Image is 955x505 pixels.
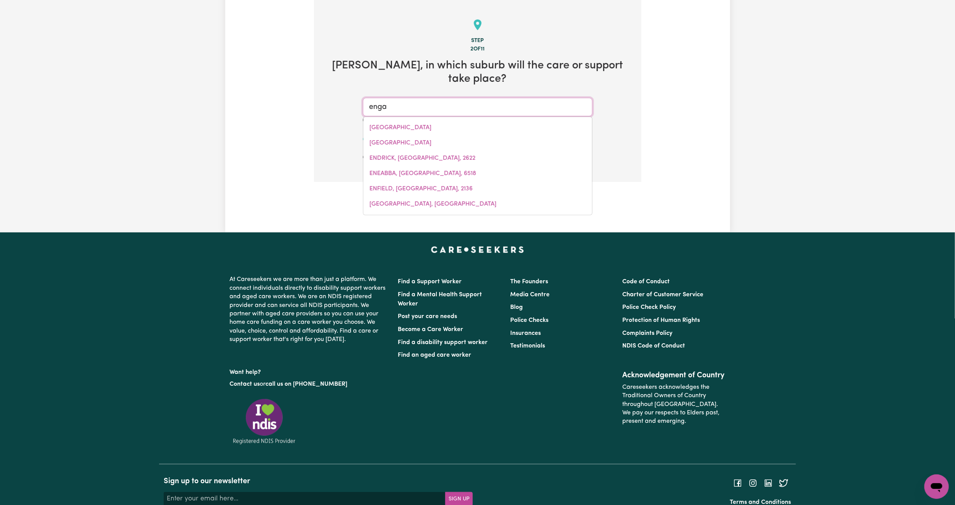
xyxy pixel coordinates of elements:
p: Want help? [230,365,389,377]
a: Follow Careseekers on Instagram [748,480,758,486]
a: Find a Mental Health Support Worker [398,292,482,307]
a: ENFIELD, South Australia, 5085 [363,196,592,212]
a: ENCOUNTER BAY, South Australia, 5211 [363,120,592,135]
p: At Careseekers we are more than just a platform. We connect individuals directly to disability su... [230,272,389,347]
a: Follow Careseekers on Twitter [779,480,788,486]
a: call us on [PHONE_NUMBER] [266,381,348,387]
div: menu-options [363,117,592,215]
a: Protection of Human Rights [622,317,700,323]
input: Enter a suburb or postcode [363,98,592,116]
span: [GEOGRAPHIC_DATA] [369,125,431,131]
a: Complaints Policy [622,330,672,336]
div: Step [326,37,629,45]
a: Police Checks [510,317,548,323]
a: ENDRICK, New South Wales, 2622 [363,151,592,166]
a: Charter of Customer Service [622,292,703,298]
a: Testimonials [510,343,545,349]
h2: Sign up to our newsletter [164,477,473,486]
a: Blog [510,304,523,310]
span: [GEOGRAPHIC_DATA], [GEOGRAPHIC_DATA] [369,201,496,207]
span: ENDRICK, [GEOGRAPHIC_DATA], 2622 [369,155,475,161]
a: Become a Care Worker [398,326,464,333]
iframe: Button to launch messaging window, conversation in progress [924,474,949,499]
a: Find an aged care worker [398,352,472,358]
a: Careseekers home page [431,246,524,252]
a: Insurances [510,330,541,336]
a: Post your care needs [398,313,457,320]
a: Follow Careseekers on Facebook [733,480,742,486]
span: [GEOGRAPHIC_DATA] [369,140,431,146]
a: ENEABBA, Western Australia, 6518 [363,166,592,181]
h2: Acknowledgement of Country [622,371,725,380]
a: NDIS Code of Conduct [622,343,685,349]
a: Find a disability support worker [398,339,488,346]
span: ENEABBA, [GEOGRAPHIC_DATA], 6518 [369,170,476,177]
a: Find a Support Worker [398,279,462,285]
a: Police Check Policy [622,304,676,310]
img: Registered NDIS provider [230,398,299,445]
a: The Founders [510,279,548,285]
a: ENDEAVOUR HILLS, Victoria, 3802 [363,135,592,151]
a: ENFIELD, New South Wales, 2136 [363,181,592,196]
p: Careseekers acknowledges the Traditional Owners of Country throughout [GEOGRAPHIC_DATA]. We pay o... [622,380,725,429]
p: or [230,377,389,391]
h2: [PERSON_NAME] , in which suburb will the care or support take place? [326,59,629,86]
span: ENFIELD, [GEOGRAPHIC_DATA], 2136 [369,186,473,192]
a: Code of Conduct [622,279,670,285]
a: Contact us [230,381,260,387]
div: 2 of 11 [326,45,629,54]
a: Follow Careseekers on LinkedIn [764,480,773,486]
a: Media Centre [510,292,550,298]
